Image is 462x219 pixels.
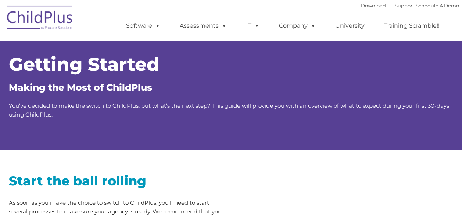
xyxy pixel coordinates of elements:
a: Schedule A Demo [416,3,459,8]
a: Download [361,3,386,8]
span: You’ve decided to make the switch to ChildPlus, but what’s the next step? This guide will provide... [9,102,449,118]
a: University [328,18,372,33]
font: | [361,3,459,8]
img: ChildPlus by Procare Solutions [3,0,77,37]
span: Getting Started [9,53,160,76]
h2: Start the ball rolling [9,173,226,189]
a: Assessments [172,18,234,33]
a: Company [272,18,323,33]
a: Training Scramble!! [377,18,447,33]
span: Making the Most of ChildPlus [9,82,152,93]
p: As soon as you make the choice to switch to ChildPlus, you’ll need to start several processes to ... [9,198,226,216]
a: Support [395,3,414,8]
a: Software [119,18,168,33]
a: IT [239,18,267,33]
